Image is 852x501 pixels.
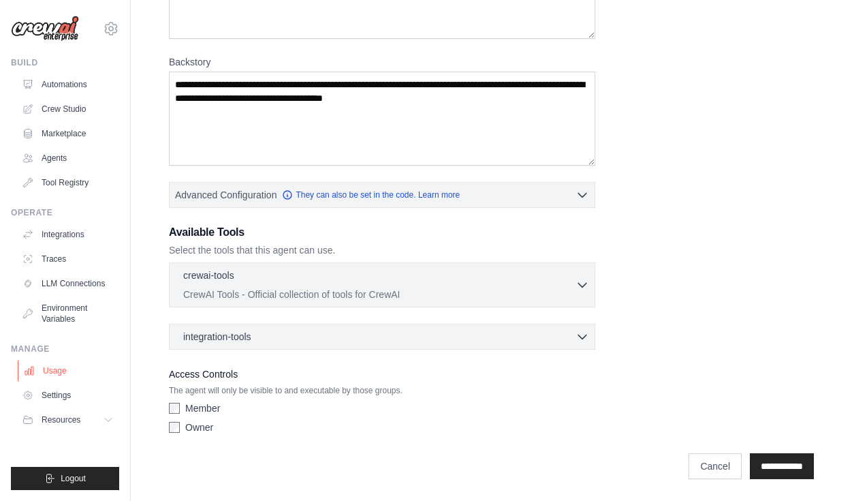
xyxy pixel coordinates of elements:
label: Member [185,401,220,415]
span: Resources [42,414,80,425]
a: Automations [16,74,119,95]
a: Traces [16,248,119,270]
label: Backstory [169,55,595,69]
p: Select the tools that this agent can use. [169,243,595,257]
p: The agent will only be visible to and executable by those groups. [169,385,595,396]
label: Access Controls [169,366,595,382]
a: Integrations [16,224,119,245]
a: They can also be set in the code. Learn more [282,189,460,200]
div: Build [11,57,119,68]
a: LLM Connections [16,273,119,294]
span: Advanced Configuration [175,188,277,202]
button: integration-tools [175,330,589,344]
img: Logo [11,16,79,42]
p: CrewAI Tools - Official collection of tools for CrewAI [183,288,575,301]
div: Operate [11,207,119,218]
a: Crew Studio [16,98,119,120]
h3: Available Tools [169,224,595,241]
a: Usage [18,360,121,382]
button: Logout [11,467,119,490]
p: crewai-tools [183,269,234,282]
button: crewai-tools CrewAI Tools - Official collection of tools for CrewAI [175,269,589,301]
label: Owner [185,421,213,434]
span: integration-tools [183,330,251,344]
a: Agents [16,147,119,169]
span: Logout [61,473,86,484]
button: Resources [16,409,119,431]
div: Manage [11,344,119,354]
a: Settings [16,384,119,406]
a: Cancel [689,453,742,479]
a: Marketplace [16,123,119,145]
a: Environment Variables [16,297,119,330]
a: Tool Registry [16,172,119,194]
button: Advanced Configuration They can also be set in the code. Learn more [170,183,595,207]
